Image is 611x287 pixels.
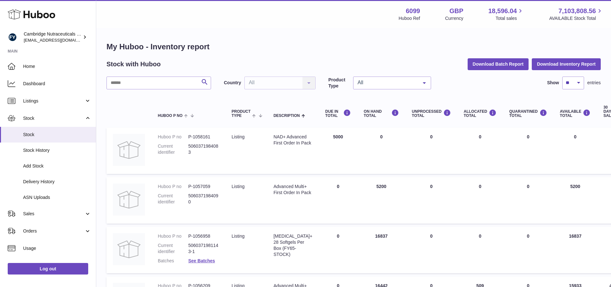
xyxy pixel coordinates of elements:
td: 0 [457,227,503,274]
span: Add Stock [23,163,91,169]
div: ON HAND Total [364,109,399,118]
span: entries [587,80,601,86]
dt: Current identifier [158,242,188,255]
div: [MEDICAL_DATA]+ 28 Softgels Per Box (FY65-STOCK) [274,233,312,258]
span: Home [23,63,91,70]
div: DUE IN TOTAL [325,109,351,118]
strong: GBP [449,7,463,15]
span: Stock [23,132,91,138]
div: Currency [445,15,463,21]
td: 0 [405,177,457,224]
dt: Batches [158,258,188,264]
span: Product Type [232,110,250,118]
td: 5200 [554,177,597,224]
td: 0 [457,127,503,174]
dt: Huboo P no [158,233,188,239]
span: ASN Uploads [23,194,91,201]
dd: 5060371981143-1 [188,242,219,255]
div: NAD+ Advanced First Order In Pack [274,134,312,146]
td: 0 [457,177,503,224]
a: Log out [8,263,88,275]
span: Orders [23,228,84,234]
label: Country [224,80,241,86]
td: 5200 [357,177,405,224]
div: Cambridge Nutraceuticals Ltd [24,31,81,43]
td: 16837 [357,227,405,274]
span: listing [232,134,244,139]
span: [EMAIL_ADDRESS][DOMAIN_NAME] [24,37,94,43]
div: QUARANTINED Total [509,109,547,118]
span: 0 [527,234,530,239]
button: Download Inventory Report [532,58,601,70]
dd: 5060371984090 [188,193,219,205]
td: 0 [405,127,457,174]
span: listing [232,234,244,239]
td: 0 [405,227,457,274]
span: Stock [23,115,84,121]
span: 7,103,808.56 [558,7,596,15]
td: 5000 [319,127,357,174]
div: ALLOCATED Total [464,109,496,118]
span: All [356,79,418,86]
span: Total sales [496,15,524,21]
span: Stock History [23,147,91,153]
label: Show [547,80,559,86]
dt: Current identifier [158,193,188,205]
td: 0 [554,127,597,174]
td: 0 [357,127,405,174]
span: AVAILABLE Stock Total [549,15,603,21]
span: Delivery History [23,179,91,185]
span: 0 [527,184,530,189]
a: 7,103,808.56 AVAILABLE Stock Total [549,7,603,21]
h1: My Huboo - Inventory report [106,42,601,52]
span: 0 [527,134,530,139]
dd: 5060371984083 [188,143,219,155]
span: Usage [23,245,91,251]
dt: Current identifier [158,143,188,155]
span: Dashboard [23,81,91,87]
span: Description [274,114,300,118]
img: huboo@camnutra.com [8,32,17,42]
img: product image [113,134,145,166]
td: 0 [319,177,357,224]
td: 16837 [554,227,597,274]
span: 18,596.04 [488,7,517,15]
div: AVAILABLE Total [560,109,591,118]
td: 0 [319,227,357,274]
dt: Huboo P no [158,134,188,140]
span: listing [232,184,244,189]
div: Huboo Ref [399,15,420,21]
div: UNPROCESSED Total [412,109,451,118]
span: Listings [23,98,84,104]
img: product image [113,184,145,216]
span: Sales [23,211,84,217]
dt: Huboo P no [158,184,188,190]
dd: P-1058161 [188,134,219,140]
dd: P-1057059 [188,184,219,190]
img: product image [113,233,145,265]
div: Advanced Multi+ First Order In Pack [274,184,312,196]
a: See Batches [188,258,215,263]
h2: Stock with Huboo [106,60,161,69]
label: Product Type [328,77,350,89]
dd: P-1056958 [188,233,219,239]
button: Download Batch Report [468,58,529,70]
span: Huboo P no [158,114,182,118]
a: 18,596.04 Total sales [488,7,524,21]
strong: 6099 [406,7,420,15]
